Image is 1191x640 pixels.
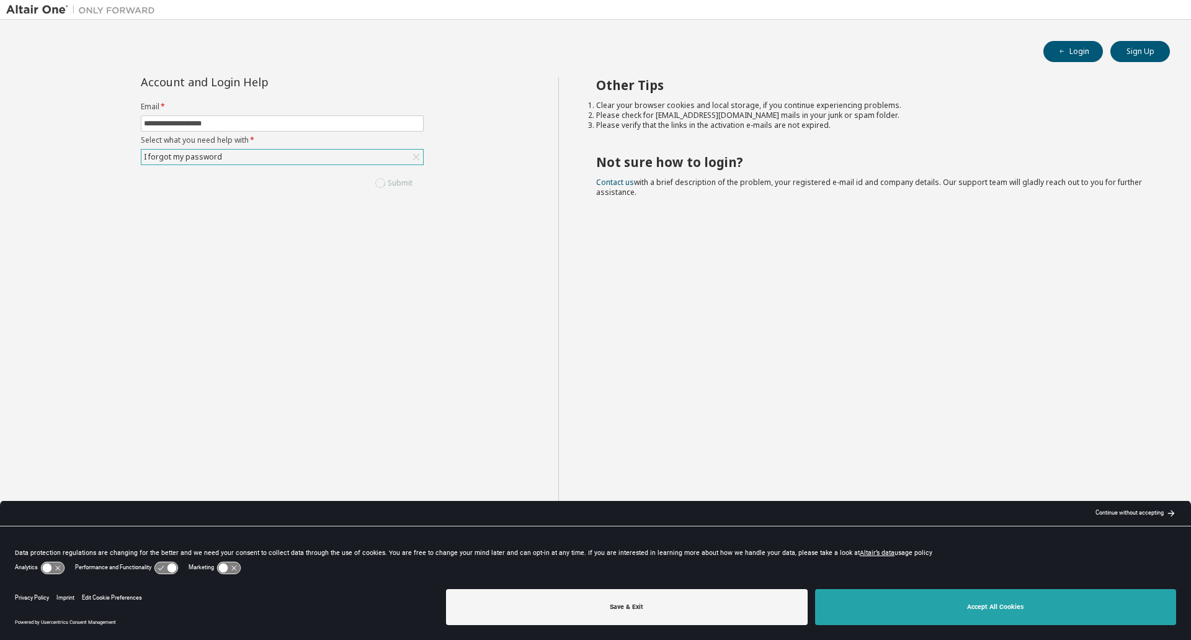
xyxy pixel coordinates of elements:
img: Altair One [6,4,161,16]
label: Email [141,102,424,112]
label: Select what you need help with [141,135,424,145]
div: I forgot my password [142,150,224,164]
li: Please check for [EMAIL_ADDRESS][DOMAIN_NAME] mails in your junk or spam folder. [596,110,1148,120]
div: Account and Login Help [141,77,367,87]
div: I forgot my password [141,150,423,165]
h2: Other Tips [596,77,1148,93]
li: Clear your browser cookies and local storage, if you continue experiencing problems. [596,101,1148,110]
a: Contact us [596,177,634,187]
span: with a brief description of the problem, your registered e-mail id and company details. Our suppo... [596,177,1142,197]
h2: Not sure how to login? [596,154,1148,170]
button: Login [1043,41,1103,62]
button: Sign Up [1110,41,1170,62]
li: Please verify that the links in the activation e-mails are not expired. [596,120,1148,130]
